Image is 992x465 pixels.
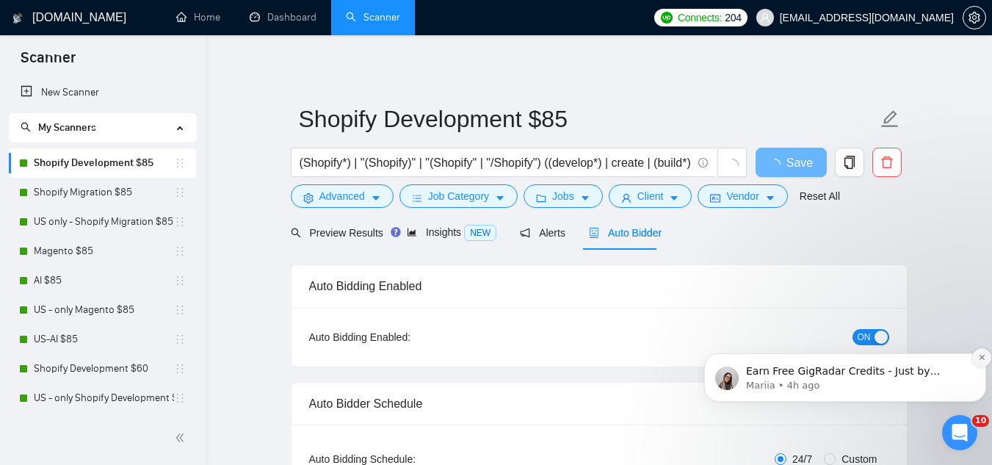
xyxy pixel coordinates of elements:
span: Preview Results [291,227,383,239]
span: Jobs [552,188,574,204]
span: holder [174,245,186,257]
span: 10 [972,415,989,427]
span: copy [836,156,864,169]
a: AI $85 [34,266,174,295]
span: setting [963,12,985,24]
a: Shopify Development $85 [34,148,174,178]
span: caret-down [765,192,775,203]
li: US - only Magento $85 [9,295,196,325]
span: Alerts [520,227,565,239]
span: user [621,192,631,203]
span: robot [589,228,599,238]
button: idcardVendorcaret-down [698,184,787,208]
span: Auto Bidder [589,227,662,239]
span: holder [174,157,186,169]
span: 204 [725,10,741,26]
a: US - only Magento $85 [34,295,174,325]
span: folder [536,192,546,203]
span: holder [174,334,186,345]
span: holder [174,216,186,228]
div: Auto Bidding Enabled [309,265,889,307]
button: userClientcaret-down [609,184,692,208]
li: US only - Shopify Migration $85 [9,207,196,237]
span: search [291,228,301,238]
span: caret-down [495,192,505,203]
input: Scanner name... [299,101,877,137]
span: edit [880,109,899,129]
span: caret-down [669,192,679,203]
span: loading [769,159,786,170]
a: US-AI $85 [34,325,174,354]
a: homeHome [176,11,220,24]
span: Save [786,154,813,172]
a: searchScanner [346,11,400,24]
span: search [21,122,31,132]
input: Search Freelance Jobs... [300,154,692,172]
li: Shopify Development $85 [9,148,196,178]
div: Auto Bidding Enabled: [309,329,502,345]
span: double-left [175,430,189,445]
span: user [760,12,770,23]
li: New Scanner [9,78,196,107]
a: Magento $85 [34,237,174,266]
li: US-AI $85 [9,325,196,354]
span: holder [174,363,186,375]
a: US - only Shopify Development $85 [34,383,174,413]
span: Client [637,188,664,204]
span: caret-down [580,192,590,203]
span: info-circle [698,158,708,167]
button: settingAdvancedcaret-down [291,184,394,208]
span: holder [174,275,186,286]
span: bars [412,192,422,203]
span: holder [174,187,186,198]
button: delete [872,148,902,177]
img: upwork-logo.png [661,12,673,24]
div: Tooltip anchor [389,226,402,239]
li: Magento $85 [9,237,196,266]
a: dashboardDashboard [250,11,316,24]
a: Shopify Migration $85 [34,178,174,207]
img: logo [12,7,23,30]
button: barsJob Categorycaret-down [399,184,518,208]
iframe: Intercom live chat [942,415,977,450]
button: folderJobscaret-down [524,184,603,208]
li: Shopify Development $60 [9,354,196,383]
a: Shopify Development $60 [34,354,174,383]
div: Auto Bidder Schedule [309,383,889,425]
a: US only - Shopify Migration $85 [34,207,174,237]
span: My Scanners [38,121,96,134]
a: New Scanner [21,78,184,107]
li: AI $85 [9,266,196,295]
span: Vendor [726,188,759,204]
li: US - only Shopify Development $85 [9,383,196,413]
span: loading [725,159,739,172]
span: Insights [407,226,496,238]
button: Save [756,148,827,177]
button: setting [963,6,986,29]
span: NEW [464,225,496,241]
span: Scanner [9,47,87,78]
span: area-chart [407,227,417,237]
button: copy [835,148,864,177]
span: holder [174,304,186,316]
iframe: Intercom notifications message [698,322,992,425]
span: Job Category [428,188,489,204]
span: delete [873,156,901,169]
span: caret-down [371,192,381,203]
a: Reset All [800,188,840,204]
span: Connects: [678,10,722,26]
span: notification [520,228,530,238]
span: Advanced [319,188,365,204]
span: My Scanners [21,121,96,134]
span: setting [303,192,314,203]
a: setting [963,12,986,24]
span: idcard [710,192,720,203]
li: Shopify Migration $85 [9,178,196,207]
span: holder [174,392,186,404]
